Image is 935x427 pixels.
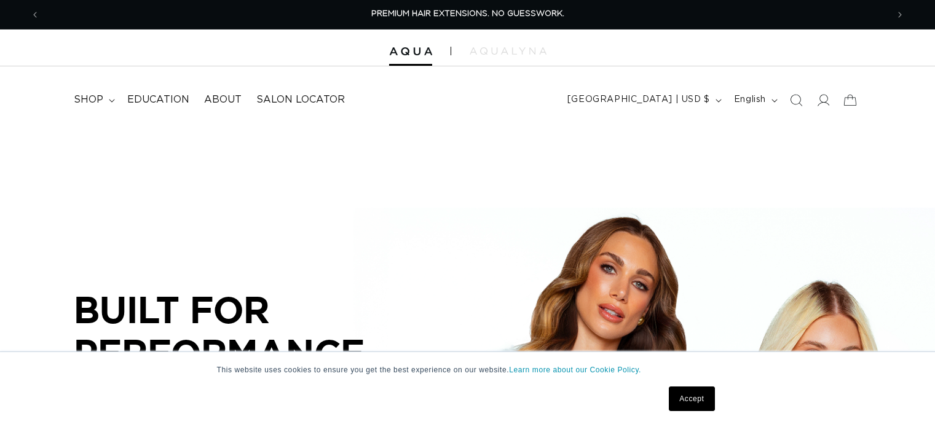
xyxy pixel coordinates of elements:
[669,386,714,411] a: Accept
[249,86,352,114] a: Salon Locator
[204,93,242,106] span: About
[734,93,766,106] span: English
[74,93,103,106] span: shop
[886,3,913,26] button: Next announcement
[66,86,120,114] summary: shop
[120,86,197,114] a: Education
[567,93,710,106] span: [GEOGRAPHIC_DATA] | USD $
[470,47,546,55] img: aqualyna.com
[783,87,810,114] summary: Search
[256,93,345,106] span: Salon Locator
[371,10,564,18] span: PREMIUM HAIR EXTENSIONS. NO GUESSWORK.
[127,93,189,106] span: Education
[509,366,641,374] a: Learn more about our Cookie Policy.
[197,86,249,114] a: About
[727,88,783,112] button: English
[217,364,719,375] p: This website uses cookies to ensure you get the best experience on our website.
[22,3,49,26] button: Previous announcement
[560,88,727,112] button: [GEOGRAPHIC_DATA] | USD $
[389,47,432,56] img: Aqua Hair Extensions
